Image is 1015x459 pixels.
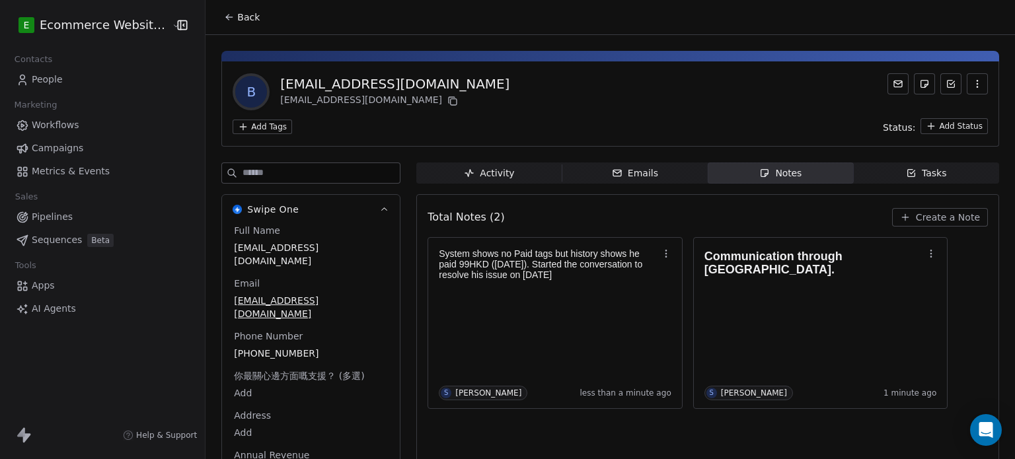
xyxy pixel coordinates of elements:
span: Create a Note [916,211,980,224]
a: SequencesBeta [11,229,194,251]
span: Campaigns [32,141,83,155]
button: Create a Note [892,208,988,227]
div: Tasks [906,166,947,180]
span: Tools [9,256,42,275]
div: S [444,388,448,398]
img: Swipe One [233,205,242,214]
span: Ecommerce Website Builder [40,17,169,34]
span: b [235,76,267,108]
span: Sequences [32,233,82,247]
span: E [24,18,30,32]
div: Open Intercom Messenger [970,414,1002,446]
button: Back [216,5,268,29]
div: S [710,388,714,398]
h1: Communication through [GEOGRAPHIC_DATA]. [704,250,924,276]
span: AI Agents [32,302,76,316]
span: Full Name [231,224,283,237]
span: Total Notes (2) [428,209,504,225]
span: Status: [883,121,915,134]
button: EEcommerce Website Builder [16,14,163,36]
span: [EMAIL_ADDRESS][DOMAIN_NAME] [234,241,388,267]
div: [PERSON_NAME] [455,388,521,398]
div: Activity [464,166,514,180]
a: AI Agents [11,298,194,320]
a: Metrics & Events [11,160,194,182]
span: Sales [9,187,44,207]
button: Add Tags [233,120,292,134]
span: 你最關心邊方面嘅支援？ (多選) [231,369,367,382]
span: Beta [87,234,114,247]
span: Swipe One [247,203,299,216]
span: [PHONE_NUMBER] [234,347,388,360]
span: Pipelines [32,210,73,224]
span: Address [231,409,274,422]
span: Back [237,11,260,24]
span: Contacts [9,50,58,69]
div: Emails [612,166,658,180]
span: Marketing [9,95,63,115]
p: System shows no Paid tags but history shows he paid 99HKD ([DATE]). Started the conversation to r... [439,248,658,280]
a: Apps [11,275,194,297]
span: Phone Number [231,330,305,343]
a: Pipelines [11,206,194,228]
a: Help & Support [123,430,197,441]
a: Workflows [11,114,194,136]
span: 1 minute ago [883,388,936,398]
span: Add [234,386,388,400]
button: Add Status [921,118,988,134]
span: Help & Support [136,430,197,441]
div: [EMAIL_ADDRESS][DOMAIN_NAME] [280,93,509,109]
button: Swipe OneSwipe One [222,195,400,224]
a: Campaigns [11,137,194,159]
span: [EMAIL_ADDRESS][DOMAIN_NAME] [234,294,388,320]
span: Metrics & Events [32,164,110,178]
span: Apps [32,279,55,293]
span: People [32,73,63,87]
div: [EMAIL_ADDRESS][DOMAIN_NAME] [280,75,509,93]
span: Workflows [32,118,79,132]
span: Add [234,426,388,439]
span: Email [231,277,262,290]
div: [PERSON_NAME] [721,388,787,398]
a: People [11,69,194,90]
span: less than a minute ago [580,388,671,398]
